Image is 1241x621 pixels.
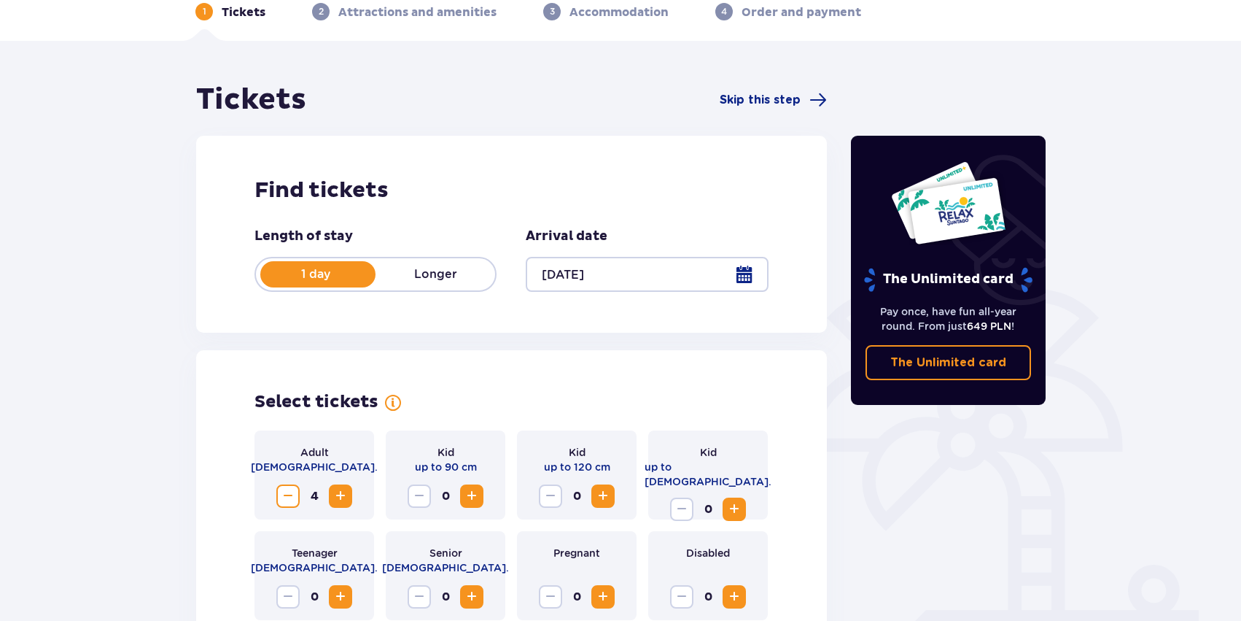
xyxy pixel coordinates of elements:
p: 2 [319,5,324,18]
p: [DEMOGRAPHIC_DATA]. [382,560,509,575]
p: up to 120 cm [544,460,610,474]
span: 0 [434,585,457,609]
button: Decrease [539,485,562,508]
p: Kid [569,445,586,460]
p: Longer [376,266,495,282]
span: 0 [303,585,326,609]
p: [DEMOGRAPHIC_DATA]. [251,460,378,474]
span: Skip this step [720,92,801,108]
h2: Find tickets [254,177,769,204]
p: The Unlimited card [863,267,1034,293]
span: 4 [303,485,326,508]
span: 0 [565,585,588,609]
button: Increase [329,485,352,508]
p: Pregnant [553,546,600,560]
p: Senior [429,546,462,560]
span: 0 [434,485,457,508]
button: Decrease [408,585,431,609]
button: Increase [723,585,746,609]
button: Increase [460,585,483,609]
button: Decrease [670,498,693,521]
button: Decrease [276,585,300,609]
span: 0 [696,585,720,609]
p: Attractions and amenities [338,4,497,20]
p: Tickets [222,4,265,20]
span: 0 [565,485,588,508]
p: up to 90 cm [415,460,477,474]
button: Decrease [276,485,300,508]
p: [DEMOGRAPHIC_DATA]. [251,560,378,575]
p: Order and payment [742,4,861,20]
p: Disabled [686,546,730,560]
button: Decrease [539,585,562,609]
p: Kid [437,445,454,460]
span: 649 PLN [967,320,1011,332]
p: Kid [700,445,717,460]
button: Decrease [670,585,693,609]
p: Arrival date [526,228,607,245]
p: Teenager [292,546,338,560]
p: Adult [300,445,329,460]
span: 0 [696,498,720,521]
p: 1 day [256,266,376,282]
p: The Unlimited card [890,355,1006,371]
button: Decrease [408,485,431,508]
button: Increase [329,585,352,609]
p: Pay once, have fun all-year round. From just ! [865,304,1032,333]
button: Increase [591,585,615,609]
a: The Unlimited card [865,345,1032,380]
p: 3 [550,5,555,18]
button: Increase [591,485,615,508]
a: Skip this step [720,91,827,109]
h1: Tickets [196,82,306,118]
p: Select tickets [254,391,378,413]
p: Accommodation [569,4,669,20]
p: Length of stay [254,228,353,245]
button: Increase [723,498,746,521]
p: up to [DEMOGRAPHIC_DATA]. [645,460,771,489]
p: 4 [721,5,727,18]
button: Increase [460,485,483,508]
p: 1 [203,5,206,18]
